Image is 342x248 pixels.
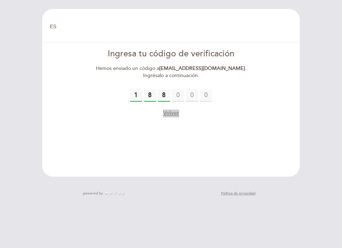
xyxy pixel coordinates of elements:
[172,89,184,102] input: 0
[94,65,248,79] div: Hemos enviado un código a . Ingrésalo a continuación.
[158,89,170,102] input: 0
[159,65,245,71] strong: [EMAIL_ADDRESS][DOMAIN_NAME]
[94,48,248,60] div: Ingresa tu código de verificación
[221,191,255,196] a: Política de privacidad
[186,89,198,102] input: 0
[83,191,125,196] a: powered by
[200,89,212,102] input: 0
[105,192,125,195] img: MEITRE
[163,110,179,117] button: Volver
[144,89,156,102] input: 0
[83,191,103,196] span: powered by
[130,89,142,102] input: 0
